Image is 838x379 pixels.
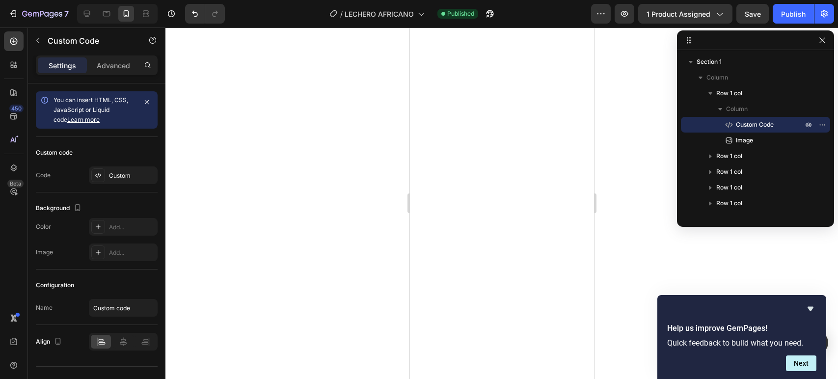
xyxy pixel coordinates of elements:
[9,105,24,112] div: 450
[716,151,742,161] span: Row 1 col
[716,183,742,192] span: Row 1 col
[97,60,130,71] p: Advanced
[48,35,131,47] p: Custom Code
[638,4,732,24] button: 1 product assigned
[716,88,742,98] span: Row 1 col
[736,120,774,130] span: Custom Code
[54,96,128,123] span: You can insert HTML, CSS, JavaScript or Liquid code
[185,4,225,24] div: Undo/Redo
[36,202,83,215] div: Background
[736,135,753,145] span: Image
[36,148,73,157] div: Custom code
[109,171,155,180] div: Custom
[805,303,816,315] button: Hide survey
[786,355,816,371] button: Next question
[7,180,24,188] div: Beta
[36,171,51,180] div: Code
[67,116,100,123] a: Learn more
[36,281,74,290] div: Configuration
[109,223,155,232] div: Add...
[745,10,761,18] span: Save
[706,73,728,82] span: Column
[36,303,53,312] div: Name
[781,9,806,19] div: Publish
[410,27,594,379] iframe: Design area
[736,4,769,24] button: Save
[36,222,51,231] div: Color
[716,167,742,177] span: Row 1 col
[697,57,722,67] span: Section 1
[345,9,414,19] span: LECHERO AFRICANO
[716,198,742,208] span: Row 1 col
[726,104,748,114] span: Column
[447,9,474,18] span: Published
[36,335,64,349] div: Align
[4,4,73,24] button: 7
[49,60,76,71] p: Settings
[64,8,69,20] p: 7
[109,248,155,257] div: Add...
[340,9,343,19] span: /
[667,338,816,348] p: Quick feedback to build what you need.
[667,323,816,334] h2: Help us improve GemPages!
[716,214,742,224] span: Row 1 col
[667,303,816,371] div: Help us improve GemPages!
[647,9,710,19] span: 1 product assigned
[36,248,53,257] div: Image
[773,4,814,24] button: Publish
